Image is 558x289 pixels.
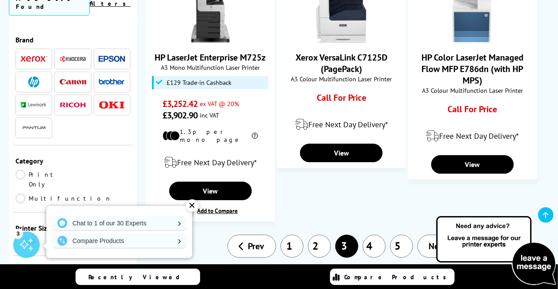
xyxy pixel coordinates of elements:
[15,35,130,44] div: Brand
[89,273,189,281] span: Recently Viewed
[21,102,47,107] img: Lexmark
[421,52,524,86] a: HP Color LaserJet Managed Flow MFP E786dn (with HP MPS)
[163,98,197,110] span: £3,252.42
[60,53,86,65] a: Kyocera
[413,124,532,148] div: modal_delivery
[300,144,383,162] a: View
[177,36,243,45] a: HP LaserJet Enterprise M725z
[281,235,304,258] a: 1
[296,52,387,75] a: Xerox VersaLink C7125D (PagePack)
[53,234,186,248] a: Compare Products
[99,99,125,110] a: OKI
[163,128,258,144] li: 1.3p per mono page
[15,194,112,203] a: Multifunction
[15,224,130,232] div: Printer Size
[60,76,86,87] a: Canon
[200,111,219,119] span: inc VAT
[76,269,200,285] a: Recently Viewed
[28,76,39,87] img: HP
[167,79,232,86] span: £129 Trade-in Cashback
[21,99,47,110] a: Lexmark
[248,240,265,252] span: Prev
[15,237,73,247] a: A3
[294,92,389,108] div: Call For Price
[15,170,73,189] a: Print Only
[413,86,532,95] span: A3 Colour Multifunction Laser Printer
[186,199,198,212] div: ✕
[200,99,239,108] span: ex VAT @ 20%
[163,110,197,121] span: £3,902.90
[429,240,447,252] span: Next
[151,63,270,72] span: A3 Mono Multifunction Laser Printer
[308,36,375,45] a: Xerox VersaLink C7125D (PagePack)
[282,112,401,137] div: modal_delivery
[60,56,86,62] img: Kyocera
[363,235,386,258] a: 4
[99,56,125,62] img: Epson
[21,76,47,87] a: HP
[330,269,455,285] a: Compare Products
[434,215,558,287] img: Open Live Chat window
[308,235,331,258] a: 2
[60,79,86,85] img: Canon
[13,228,23,238] div: 3
[228,235,276,258] a: Prev
[390,235,413,258] a: 5
[169,182,252,200] a: View
[184,207,238,217] label: Add to Compare
[418,235,468,258] a: Next
[99,76,125,87] a: Brother
[15,156,130,165] div: Category
[21,53,47,65] a: Xerox
[99,79,125,85] img: Brother
[155,52,266,63] a: HP LaserJet Enterprise M725z
[440,36,506,45] a: HP Color LaserJet Managed Flow MFP E786dn (with HP MPS)
[425,103,520,119] div: Call For Price
[99,53,125,65] a: Epson
[60,99,86,110] a: Ricoh
[151,150,270,175] div: modal_delivery
[282,75,401,83] span: A3 Colour Multifunction Laser Printer
[99,101,125,109] img: OKI
[53,216,186,230] a: Chat to 1 of our 30 Experts
[60,103,86,107] img: Ricoh
[21,56,47,62] img: Xerox
[345,273,452,281] span: Compare Products
[21,122,47,133] img: Pantum
[21,122,47,133] a: Pantum
[431,155,514,174] a: View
